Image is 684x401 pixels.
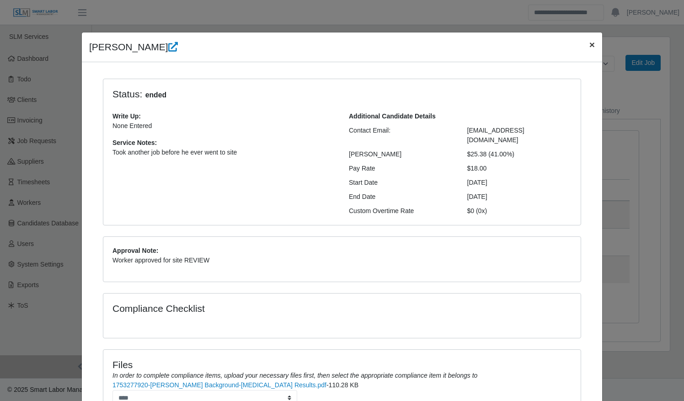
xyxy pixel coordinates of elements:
b: Additional Candidate Details [349,112,436,120]
p: Worker approved for site REVIEW [112,256,572,265]
div: [DATE] [460,178,579,187]
b: Write Up: [112,112,141,120]
div: Pay Rate [342,164,460,173]
span: $0 (0x) [467,207,487,214]
div: Custom Overtime Rate [342,206,460,216]
div: End Date [342,192,460,202]
div: Contact Email: [342,126,460,145]
b: Service Notes: [112,139,157,146]
p: None Entered [112,121,335,131]
span: [EMAIL_ADDRESS][DOMAIN_NAME] [467,127,524,144]
p: Took another job before he ever went to site [112,148,335,157]
span: [DATE] [467,193,487,200]
div: $18.00 [460,164,579,173]
div: Start Date [342,178,460,187]
h4: Files [112,359,572,370]
h4: Status: [112,88,454,101]
span: ended [142,90,169,101]
button: Close [582,32,602,57]
h4: Compliance Checklist [112,303,414,314]
span: × [589,39,595,50]
div: [PERSON_NAME] [342,150,460,159]
div: $25.38 (41.00%) [460,150,579,159]
h4: [PERSON_NAME] [89,40,178,54]
b: Approval Note: [112,247,158,254]
i: In order to complete compliance items, upload your necessary files first, then select the appropr... [112,372,477,379]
